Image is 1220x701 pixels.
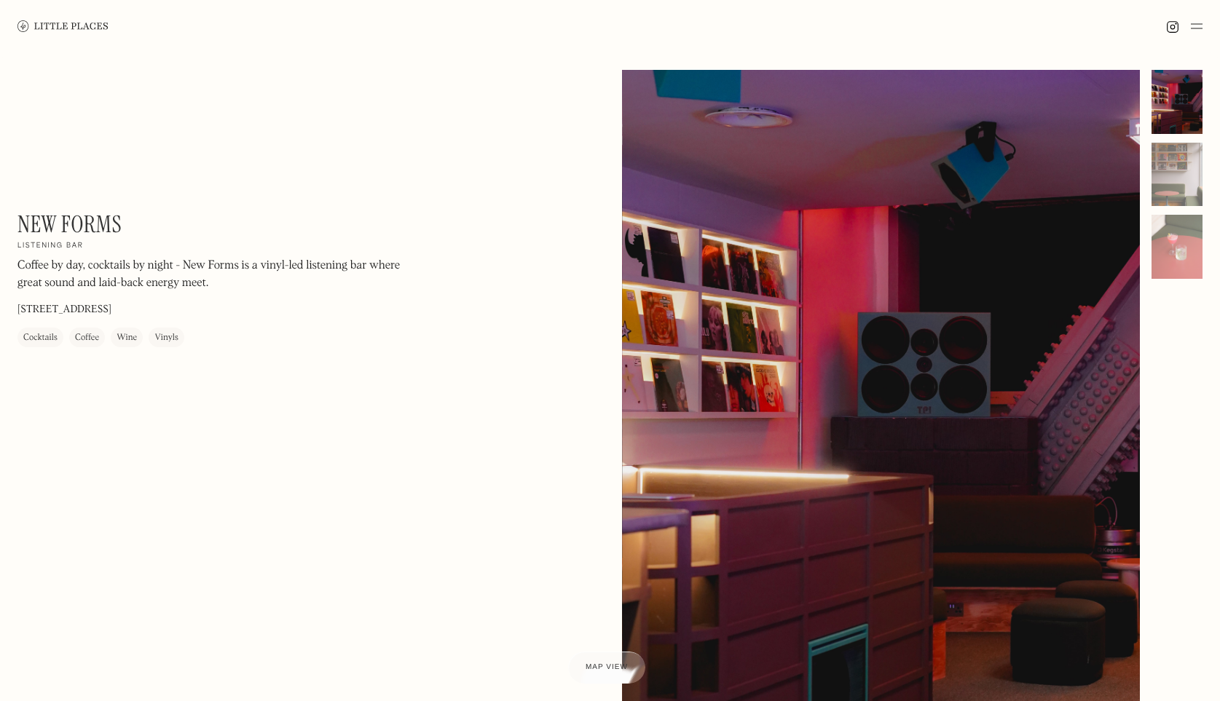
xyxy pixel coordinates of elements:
div: Wine [117,330,137,345]
h2: Listening bar [17,241,84,251]
div: Coffee [75,330,99,345]
p: Coffee by day, cocktails by night - New Forms is a vinyl-led listening bar where great sound and ... [17,257,411,292]
span: Map view [586,663,628,671]
a: Map view [568,652,645,684]
div: Vinyls [154,330,178,345]
h1: New Forms [17,210,122,238]
p: [STREET_ADDRESS] [17,302,111,317]
div: Cocktails [23,330,58,345]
